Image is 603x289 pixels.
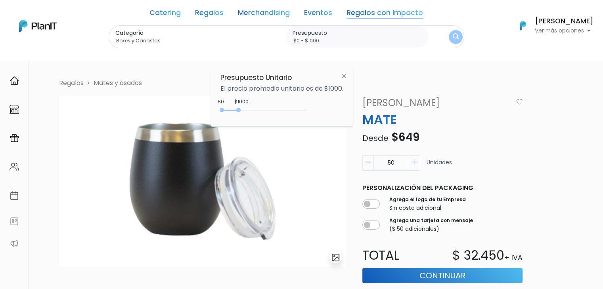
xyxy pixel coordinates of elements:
a: Merchandising [238,10,290,19]
img: marketplace-4ceaa7011d94191e9ded77b95e3339b90024bf715f7c57f8cf31f2d8c509eaba.svg [10,105,19,114]
label: Agrega el logo de tu Empresa [389,196,466,203]
label: Presupuesto [293,29,425,37]
button: PlanIt Logo [PERSON_NAME] Ver más opciones [509,15,593,36]
h6: [PERSON_NAME] [535,18,593,25]
img: people-662611757002400ad9ed0e3c099ab2801c6687ba6c219adb57efc949bc21e19d.svg [10,162,19,171]
img: close-6986928ebcb1d6c9903e3b54e860dbc4d054630f23adef3a32610726dff6a82b.svg [337,69,351,83]
a: [PERSON_NAME] [358,96,513,110]
img: search_button-432b6d5273f82d61273b3651a40e1bd1b912527efae98b1b7a1b2c0702e16a8d.svg [453,33,459,41]
img: gallery-light [331,253,340,262]
a: Regalos con Impacto [346,10,423,19]
p: ($ 50 adicionales) [389,225,473,233]
div: ¿Necesitás ayuda? [41,8,114,23]
span: Desde [362,133,389,144]
li: Regalos [59,78,84,88]
div: $0 [218,98,224,105]
a: Eventos [304,10,332,19]
img: PlanIt Logo [514,17,532,34]
nav: breadcrumb [54,78,563,89]
img: PlanIt Logo [19,20,57,32]
h6: Presupuesto Unitario [220,74,343,82]
p: Personalización del packaging [362,183,523,193]
img: campaigns-02234683943229c281be62815700db0a1741e53638e28bf9629b52c665b00959.svg [10,133,19,143]
img: partners-52edf745621dab592f3b2c58e3bca9d71375a7ef29c3b500c9f145b62cc070d4.svg [10,239,19,248]
p: Total [358,246,442,265]
a: Catering [149,10,181,19]
p: Sin costo adicional [389,204,466,212]
p: Unidades [427,158,452,174]
div: $1000 [234,98,249,105]
p: Ver más opciones [535,28,593,34]
p: $ 32.450 [452,246,504,265]
img: home-e721727adea9d79c4d83392d1f703f7f8bce08238fde08b1acbfd93340b81755.svg [10,76,19,86]
label: Categoría [115,29,283,37]
p: MATE [358,110,527,129]
img: feedback-78b5a0c8f98aac82b08bfc38622c3050aee476f2c9584af64705fc4e61158814.svg [10,217,19,226]
a: Mates y asados [94,78,142,87]
p: El precio promedio unitario es de $1000. [220,86,343,92]
p: + IVA [504,253,523,263]
img: image__copia___copia_-Photoroom.jpg [59,96,346,267]
img: heart_icon [516,99,523,105]
span: $649 [391,129,420,145]
button: Continuar [362,268,523,283]
img: calendar-87d922413cdce8b2cf7b7f5f62616a5cf9e4887200fb71536465627b3292af00.svg [10,191,19,200]
label: Agrega una tarjeta con mensaje [389,217,473,224]
a: Regalos [195,10,224,19]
